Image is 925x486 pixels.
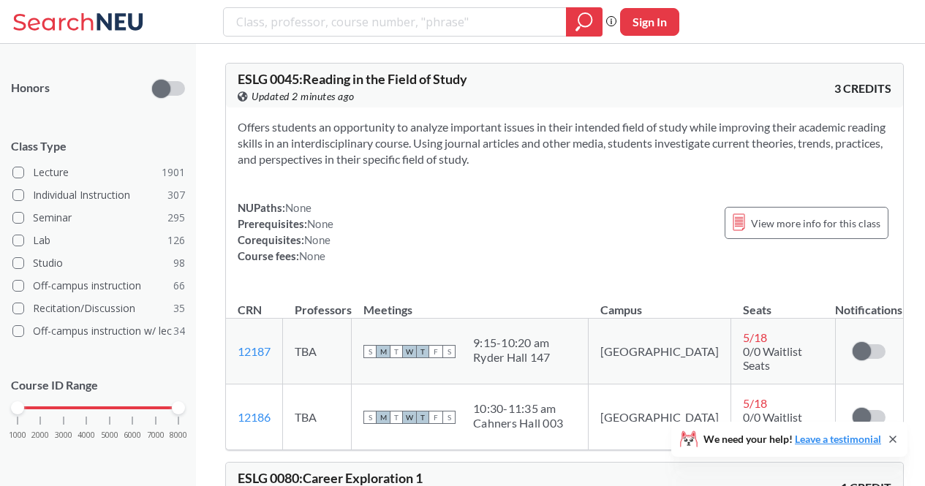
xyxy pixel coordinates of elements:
[589,287,731,319] th: Campus
[703,434,881,444] span: We need your help!
[173,278,185,294] span: 66
[12,322,185,341] label: Off-campus instruction w/ lec
[238,71,467,87] span: ESLG 0045 : Reading in the Field of Study
[795,433,881,445] a: Leave a testimonial
[167,210,185,226] span: 295
[173,323,185,339] span: 34
[12,254,185,273] label: Studio
[299,249,325,262] span: None
[252,88,355,105] span: Updated 2 minutes ago
[390,345,403,358] span: T
[9,431,26,439] span: 1000
[173,300,185,316] span: 35
[31,431,49,439] span: 2000
[566,7,603,37] div: magnifying glass
[170,431,187,439] span: 8000
[167,232,185,248] span: 126
[12,186,185,205] label: Individual Instruction
[620,8,679,36] button: Sign In
[363,345,377,358] span: S
[416,411,429,424] span: T
[11,80,50,96] p: Honors
[377,411,390,424] span: M
[403,411,416,424] span: W
[78,431,95,439] span: 4000
[429,411,442,424] span: F
[575,12,593,32] svg: magnifying glass
[12,231,185,250] label: Lab
[589,384,731,450] td: [GEOGRAPHIC_DATA]
[238,410,271,424] a: 12186
[283,287,352,319] th: Professors
[285,201,312,214] span: None
[835,287,903,319] th: Notifications
[377,345,390,358] span: M
[12,299,185,318] label: Recitation/Discussion
[473,401,563,416] div: 10:30 - 11:35 am
[743,410,802,438] span: 0/0 Waitlist Seats
[238,344,271,358] a: 12187
[743,396,767,410] span: 5 / 18
[304,233,331,246] span: None
[238,200,333,264] div: NUPaths: Prerequisites: Corequisites: Course fees:
[12,208,185,227] label: Seminar
[352,287,589,319] th: Meetings
[363,411,377,424] span: S
[731,287,836,319] th: Seats
[283,384,352,450] td: TBA
[743,344,802,372] span: 0/0 Waitlist Seats
[751,214,880,232] span: View more info for this class
[307,217,333,230] span: None
[12,163,185,182] label: Lecture
[147,431,165,439] span: 7000
[173,255,185,271] span: 98
[11,138,185,154] span: Class Type
[55,431,72,439] span: 3000
[167,187,185,203] span: 307
[429,345,442,358] span: F
[283,319,352,384] td: TBA
[442,345,456,358] span: S
[238,302,262,318] div: CRN
[473,350,551,365] div: Ryder Hall 147
[442,411,456,424] span: S
[162,164,185,181] span: 1901
[403,345,416,358] span: W
[473,416,563,430] div: Cahners Hall 003
[124,431,141,439] span: 6000
[238,470,423,486] span: ESLG 0080 : Career Exploration 1
[743,330,767,344] span: 5 / 18
[11,377,185,394] p: Course ID Range
[238,119,891,167] section: Offers students an opportunity to analyze important issues in their intended field of study while...
[473,335,551,350] div: 9:15 - 10:20 am
[12,276,185,295] label: Off-campus instruction
[834,80,891,96] span: 3 CREDITS
[416,345,429,358] span: T
[390,411,403,424] span: T
[235,10,556,34] input: Class, professor, course number, "phrase"
[589,319,731,384] td: [GEOGRAPHIC_DATA]
[101,431,118,439] span: 5000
